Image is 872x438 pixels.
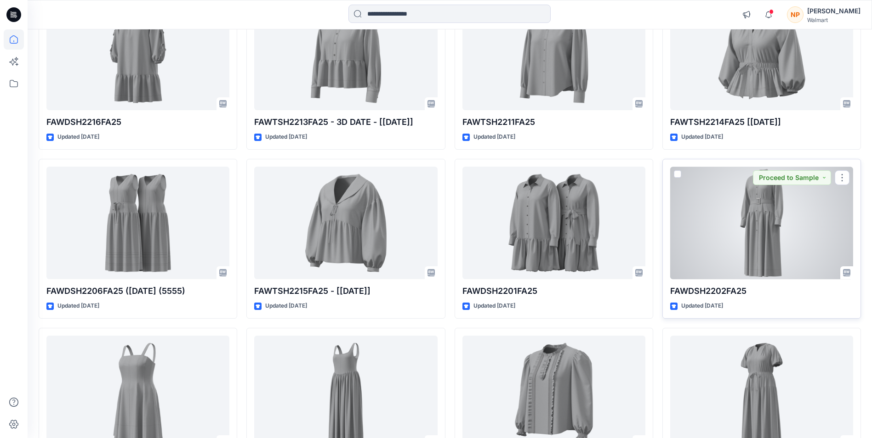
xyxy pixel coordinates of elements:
[254,285,437,298] p: FAWTSH2215FA25 - [[DATE]]
[681,132,723,142] p: Updated [DATE]
[462,116,645,129] p: FAWTSH2211FA25
[807,17,861,23] div: Walmart
[670,116,853,129] p: FAWTSH2214FA25 [[DATE]]
[57,301,99,311] p: Updated [DATE]
[46,116,229,129] p: FAWDSH2216FA25
[265,301,307,311] p: Updated [DATE]
[670,167,853,279] a: FAWDSH2202FA25
[670,285,853,298] p: FAWDSH2202FA25
[254,167,437,279] a: FAWTSH2215FA25 - [03-10-24]
[254,116,437,129] p: FAWTSH2213FA25 - 3D DATE - [[DATE]]
[265,132,307,142] p: Updated [DATE]
[46,167,229,279] a: FAWDSH2206FA25 (11-10-2024 (5555)
[787,6,804,23] div: NP
[473,301,515,311] p: Updated [DATE]
[807,6,861,17] div: [PERSON_NAME]
[46,285,229,298] p: FAWDSH2206FA25 ([DATE] (5555)
[462,285,645,298] p: FAWDSH2201FA25
[462,167,645,279] a: FAWDSH2201FA25
[681,301,723,311] p: Updated [DATE]
[57,132,99,142] p: Updated [DATE]
[473,132,515,142] p: Updated [DATE]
